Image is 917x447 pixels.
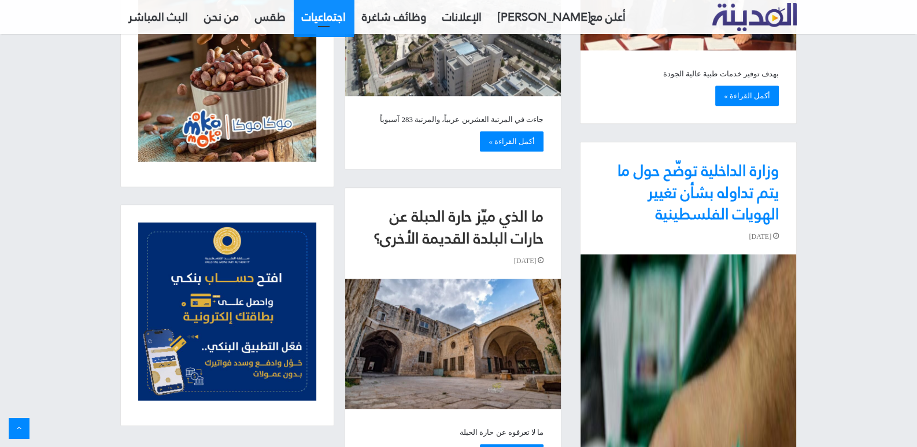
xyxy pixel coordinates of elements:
p: جاءت في المرتبة العشرين عربياً، والمرتبة 283 آسيوياً [363,113,543,125]
a: أكمل القراءة » [715,86,779,106]
p: بهدف توفير خدمات طبية عالية الجودة [598,68,779,80]
img: صورة ما الذي ميّز حارة الحبلة عن حارات البلدة القديمة الأخرى؟ [345,279,561,409]
p: ما لا تعرفوه عن حارة الحبلة [363,426,543,438]
a: ما الذي ميّز حارة الحبلة عن حارات البلدة القديمة الأخرى؟ [374,201,543,253]
a: ما الذي ميّز حارة الحبلة عن حارات البلدة القديمة الأخرى؟ [345,279,561,409]
span: [DATE] [749,231,779,243]
span: [DATE] [514,255,544,267]
a: وزارة الداخلية توضّح حول ما يتم تداوله بشأن تغيير الهويات الفلسطينية [618,156,779,229]
a: أكمل القراءة » [480,131,543,152]
a: تلفزيون المدينة [712,3,797,32]
img: تلفزيون المدينة [712,3,797,31]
